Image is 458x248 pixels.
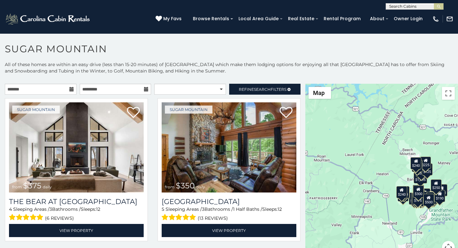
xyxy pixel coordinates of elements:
[165,184,175,189] span: from
[162,206,164,212] span: 5
[442,87,455,100] button: Toggle fullscreen view
[9,197,144,206] a: The Bear At [GEOGRAPHIC_DATA]
[163,15,182,22] span: My Favs
[430,179,441,192] div: $250
[12,184,22,189] span: from
[278,206,282,212] span: 12
[398,186,409,198] div: $210
[446,15,453,22] img: mail-regular-white.png
[391,14,426,24] a: Owner Login
[9,206,12,212] span: 4
[162,206,296,222] div: Sleeping Areas / Bathrooms / Sleeps:
[162,197,296,206] a: [GEOGRAPHIC_DATA]
[162,197,296,206] h3: Grouse Moor Lodge
[196,184,205,189] span: daily
[313,90,325,96] span: Map
[202,206,204,212] span: 3
[367,14,388,24] a: About
[12,106,60,114] a: Sugar Mountain
[233,206,262,212] span: 1 Half Baths /
[9,102,144,192] a: The Bear At Sugar Mountain from $375 daily
[162,224,296,237] a: View Property
[436,184,447,196] div: $155
[9,206,144,222] div: Sleeping Areas / Bathrooms / Sleeps:
[127,106,140,120] a: Add to favorites
[413,171,427,184] div: $1,095
[280,106,292,120] a: Add to favorites
[426,192,437,204] div: $195
[320,14,364,24] a: Rental Program
[162,102,296,192] img: Grouse Moor Lodge
[239,87,286,92] span: Refine Filters
[412,192,423,204] div: $175
[96,206,100,212] span: 12
[229,84,301,95] a: RefineSearchFilters
[9,197,144,206] h3: The Bear At Sugar Mountain
[165,106,212,114] a: Sugar Mountain
[309,87,331,99] button: Change map style
[254,87,271,92] span: Search
[5,13,92,25] img: White-1-2.png
[190,14,232,24] a: Browse Rentals
[43,184,52,189] span: daily
[410,157,421,169] div: $240
[412,185,423,197] div: $190
[396,186,407,198] div: $240
[9,102,144,192] img: The Bear At Sugar Mountain
[423,194,434,206] div: $500
[156,15,183,22] a: My Favs
[421,163,432,175] div: $125
[399,187,409,199] div: $225
[411,160,422,172] div: $170
[420,157,431,169] div: $225
[198,214,228,222] span: (13 reviews)
[162,102,296,192] a: Grouse Moor Lodge from $350 daily
[434,190,445,202] div: $190
[411,193,422,205] div: $155
[419,188,430,201] div: $200
[9,224,144,237] a: View Property
[413,185,424,198] div: $300
[23,181,41,190] span: $375
[49,206,52,212] span: 3
[235,14,282,24] a: Local Area Guide
[432,15,439,22] img: phone-regular-white.png
[413,185,424,197] div: $265
[176,181,195,190] span: $350
[45,214,74,222] span: (6 reviews)
[285,14,318,24] a: Real Estate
